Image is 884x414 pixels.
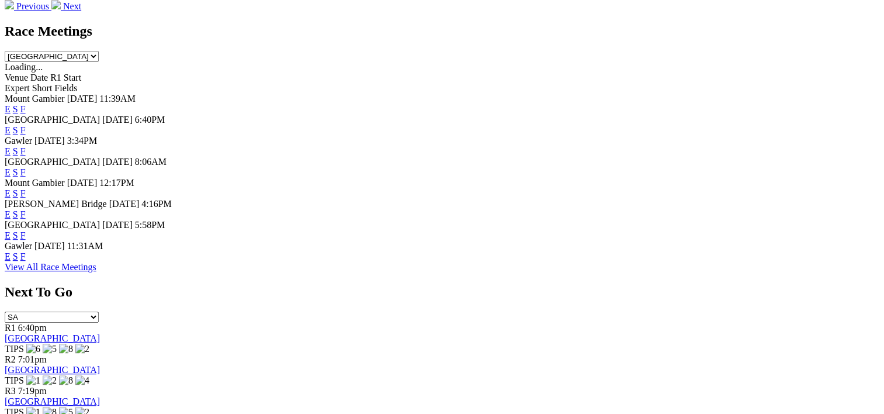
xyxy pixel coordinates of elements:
[63,1,81,11] span: Next
[135,220,165,230] span: 5:58PM
[20,167,26,177] a: F
[5,241,32,251] span: Gawler
[20,251,26,261] a: F
[135,115,165,125] span: 6:40PM
[99,178,134,188] span: 12:17PM
[5,199,107,209] span: [PERSON_NAME] Bridge
[50,73,81,82] span: R1 Start
[5,284,879,300] h2: Next To Go
[5,365,100,375] a: [GEOGRAPHIC_DATA]
[13,104,18,114] a: S
[5,220,100,230] span: [GEOGRAPHIC_DATA]
[5,125,11,135] a: E
[5,188,11,198] a: E
[51,1,81,11] a: Next
[43,344,57,354] img: 5
[13,125,18,135] a: S
[13,146,18,156] a: S
[5,230,11,240] a: E
[5,73,28,82] span: Venue
[5,262,96,272] a: View All Race Meetings
[16,1,49,11] span: Previous
[20,230,26,240] a: F
[20,209,26,219] a: F
[13,251,18,261] a: S
[54,83,77,93] span: Fields
[5,83,30,93] span: Expert
[102,157,133,167] span: [DATE]
[99,94,136,103] span: 11:39AM
[5,344,24,354] span: TIPS
[5,178,65,188] span: Mount Gambier
[141,199,172,209] span: 4:16PM
[75,344,89,354] img: 2
[20,125,26,135] a: F
[32,83,53,93] span: Short
[5,251,11,261] a: E
[20,104,26,114] a: F
[5,333,100,343] a: [GEOGRAPHIC_DATA]
[5,115,100,125] span: [GEOGRAPHIC_DATA]
[18,354,47,364] span: 7:01pm
[5,167,11,177] a: E
[34,241,65,251] span: [DATE]
[13,209,18,219] a: S
[13,167,18,177] a: S
[20,188,26,198] a: F
[5,396,100,406] a: [GEOGRAPHIC_DATA]
[5,157,100,167] span: [GEOGRAPHIC_DATA]
[5,1,51,11] a: Previous
[5,136,32,146] span: Gawler
[34,136,65,146] span: [DATE]
[18,323,47,333] span: 6:40pm
[102,115,133,125] span: [DATE]
[59,375,73,386] img: 8
[43,375,57,386] img: 2
[67,136,98,146] span: 3:34PM
[67,94,98,103] span: [DATE]
[26,375,40,386] img: 1
[20,146,26,156] a: F
[67,241,103,251] span: 11:31AM
[13,230,18,240] a: S
[5,323,16,333] span: R1
[5,23,879,39] h2: Race Meetings
[5,94,65,103] span: Mount Gambier
[18,386,47,396] span: 7:19pm
[109,199,140,209] span: [DATE]
[135,157,167,167] span: 8:06AM
[5,62,43,72] span: Loading...
[5,104,11,114] a: E
[67,178,98,188] span: [DATE]
[5,386,16,396] span: R3
[75,375,89,386] img: 4
[26,344,40,354] img: 6
[5,146,11,156] a: E
[59,344,73,354] img: 8
[5,375,24,385] span: TIPS
[13,188,18,198] a: S
[30,73,48,82] span: Date
[102,220,133,230] span: [DATE]
[5,209,11,219] a: E
[5,354,16,364] span: R2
